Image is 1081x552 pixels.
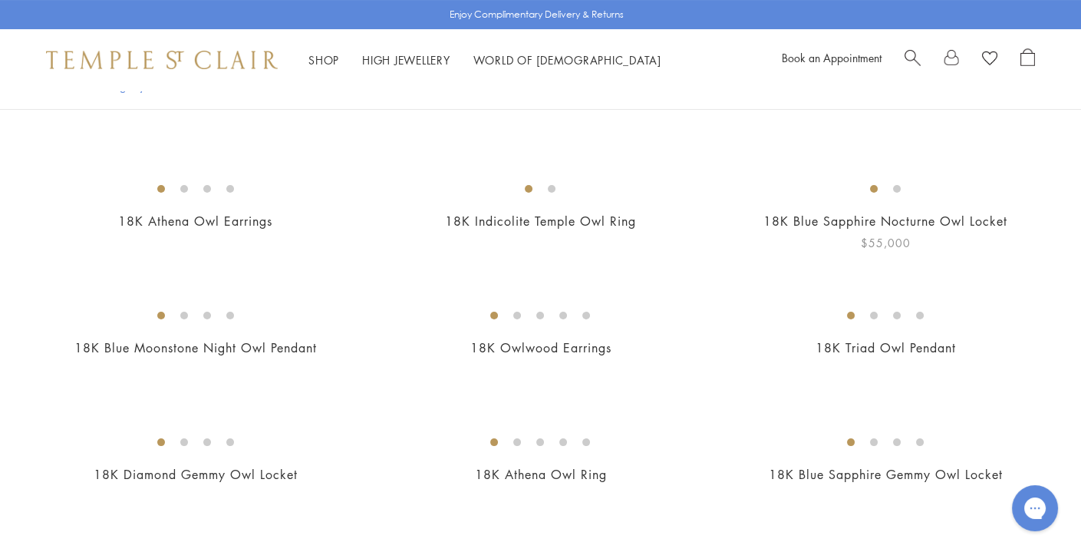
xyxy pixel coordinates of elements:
[308,51,661,70] nav: Main navigation
[94,466,298,483] a: 18K Diamond Gemmy Owl Locket
[905,48,921,71] a: Search
[308,52,339,68] a: ShopShop
[782,50,882,65] a: Book an Appointment
[1004,480,1066,537] iframe: Gorgias live chat messenger
[362,52,450,68] a: High JewelleryHigh Jewellery
[450,7,624,22] p: Enjoy Complimentary Delivery & Returns
[118,213,272,230] a: 18K Athena Owl Earrings
[473,52,661,68] a: World of [DEMOGRAPHIC_DATA]World of [DEMOGRAPHIC_DATA]
[445,213,636,230] a: 18K Indicolite Temple Owl Ring
[769,466,1003,483] a: 18K Blue Sapphire Gemmy Owl Locket
[470,339,611,356] a: 18K Owlwood Earrings
[816,339,956,356] a: 18K Triad Owl Pendant
[74,339,317,356] a: 18K Blue Moonstone Night Owl Pendant
[474,466,606,483] a: 18K Athena Owl Ring
[763,213,1007,230] a: 18K Blue Sapphire Nocturne Owl Locket
[982,48,997,71] a: View Wishlist
[861,234,911,252] span: $55,000
[1020,48,1035,71] a: Open Shopping Bag
[46,51,278,69] img: Temple St. Clair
